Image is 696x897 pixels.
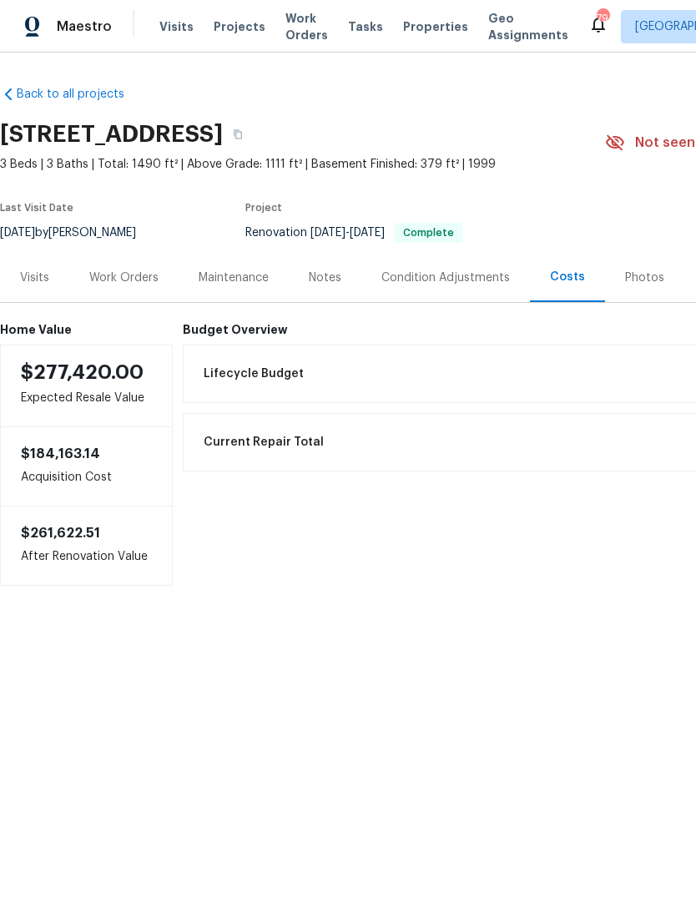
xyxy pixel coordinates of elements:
[204,434,324,451] span: Current Repair Total
[625,270,664,286] div: Photos
[309,270,341,286] div: Notes
[21,362,144,382] span: $277,420.00
[57,18,112,35] span: Maestro
[310,227,385,239] span: -
[21,447,100,461] span: $184,163.14
[550,269,585,285] div: Costs
[285,10,328,43] span: Work Orders
[223,119,253,149] button: Copy Address
[381,270,510,286] div: Condition Adjustments
[597,10,608,27] div: 79
[214,18,265,35] span: Projects
[310,227,345,239] span: [DATE]
[396,228,461,238] span: Complete
[488,10,568,43] span: Geo Assignments
[204,365,304,382] span: Lifecycle Budget
[348,21,383,33] span: Tasks
[20,270,49,286] div: Visits
[245,203,282,213] span: Project
[199,270,269,286] div: Maintenance
[21,527,100,540] span: $261,622.51
[245,227,462,239] span: Renovation
[403,18,468,35] span: Properties
[159,18,194,35] span: Visits
[350,227,385,239] span: [DATE]
[89,270,159,286] div: Work Orders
